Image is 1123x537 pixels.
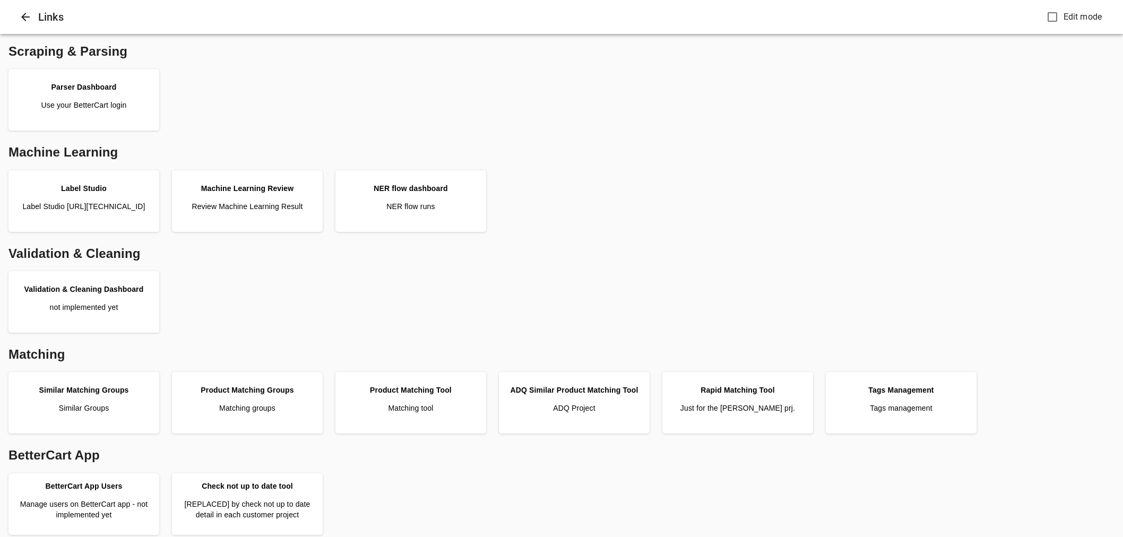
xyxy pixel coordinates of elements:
a: Similar Matching GroupsSimilar Groups [13,376,155,429]
a: Check not up to date tool[REPLACED] by check not up to date detail in each customer project [176,478,318,531]
a: Parser DashboardUse your BetterCart login [13,73,155,126]
div: Scraping & Parsing [4,38,1119,65]
a: Product Matching ToolMatching tool [340,376,482,429]
div: BetterCart App [4,442,1119,469]
div: Machine Learning [4,139,1119,166]
div: Check not up to date tool [202,481,293,491]
a: Validation & Cleaning Dashboardnot implemented yet [13,275,155,328]
p: ADQ Project [553,403,595,413]
div: Matching [4,341,1119,368]
div: Validation & Cleaning [4,240,1119,267]
span: Edit mode [1064,11,1102,23]
button: Close [13,4,38,30]
div: Rapid Matching Tool [701,385,774,395]
div: Similar Matching Groups [39,385,128,395]
div: ADQ Similar Product Matching Tool [510,385,638,395]
a: Machine Learning ReviewReview Machine Learning Result [176,175,318,228]
a: Tags ManagementTags management [830,376,972,429]
div: Tags Management [868,385,934,395]
p: Similar Groups [59,403,109,413]
a: Product Matching GroupsMatching groups [176,376,318,429]
div: NER flow dashboard [374,183,448,194]
div: Validation & Cleaning Dashboard [24,284,144,295]
p: Matching groups [219,403,275,413]
h6: Links [38,8,1043,25]
div: Parser Dashboard [51,82,116,92]
a: Rapid Matching ToolJust for the [PERSON_NAME] prj. [667,376,809,429]
p: Tags management [870,403,932,413]
p: Manage users on BetterCart app - not implemented yet [13,499,155,520]
p: [REPLACED] by check not up to date detail in each customer project [176,499,318,520]
p: Review Machine Learning Result [192,201,303,212]
div: Machine Learning Review [201,183,294,194]
p: NER flow runs [386,201,435,212]
a: NER flow dashboardNER flow runs [340,175,482,228]
p: Matching tool [388,403,433,413]
p: Just for the [PERSON_NAME] prj. [680,403,795,413]
div: Product Matching Groups [201,385,293,395]
a: Label StudioLabel Studio [URL][TECHNICAL_ID] [13,175,155,228]
a: ADQ Similar Product Matching ToolADQ Project [503,376,645,429]
div: BetterCart App Users [46,481,123,491]
div: Label Studio [61,183,107,194]
p: Label Studio [URL][TECHNICAL_ID] [22,201,145,212]
p: not implemented yet [50,302,118,313]
div: Product Matching Tool [370,385,452,395]
a: BetterCart App UsersManage users on BetterCart app - not implemented yet [13,478,155,531]
p: Use your BetterCart login [41,100,127,110]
